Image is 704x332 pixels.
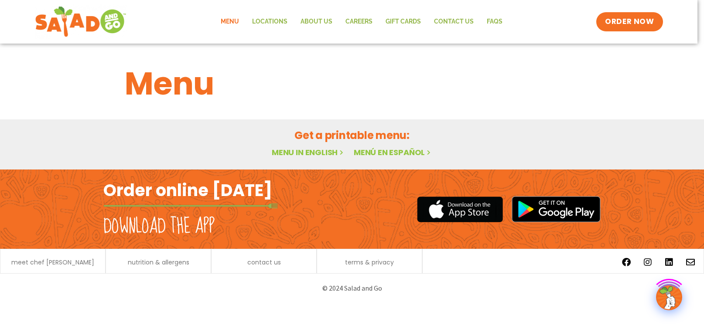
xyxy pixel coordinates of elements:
img: new-SAG-logo-768×292 [35,4,127,39]
a: meet chef [PERSON_NAME] [11,259,94,265]
h1: Menu [125,60,579,107]
a: FAQs [480,12,509,32]
a: GIFT CARDS [379,12,427,32]
a: About Us [294,12,339,32]
a: ORDER NOW [596,12,663,31]
img: google_play [512,196,601,222]
img: fork [103,203,278,208]
p: © 2024 Salad and Go [108,282,596,294]
a: terms & privacy [345,259,394,265]
a: contact us [247,259,281,265]
a: Careers [339,12,379,32]
nav: Menu [214,12,509,32]
a: Menu in English [272,147,345,158]
h2: Get a printable menu: [125,128,579,143]
img: appstore [417,195,503,224]
h2: Order online [DATE] [103,180,272,201]
span: ORDER NOW [605,17,654,27]
a: Menu [214,12,246,32]
h2: Download the app [103,214,215,239]
a: Locations [246,12,294,32]
a: nutrition & allergens [128,259,189,265]
a: Menú en español [354,147,432,158]
a: Contact Us [427,12,480,32]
